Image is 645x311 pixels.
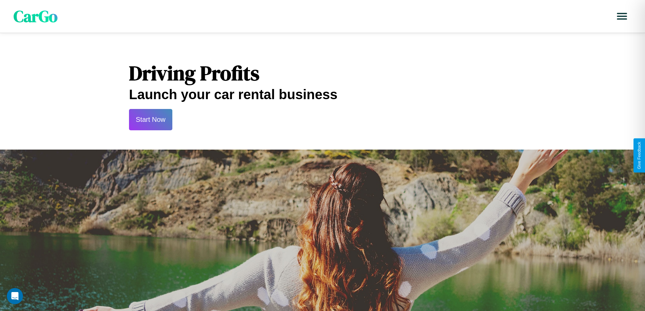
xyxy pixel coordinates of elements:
[14,5,58,27] span: CarGo
[129,109,172,130] button: Start Now
[7,288,23,304] iframe: Intercom live chat
[637,142,642,169] div: Give Feedback
[612,7,631,26] button: Open menu
[129,87,516,102] h2: Launch your car rental business
[129,59,516,87] h1: Driving Profits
